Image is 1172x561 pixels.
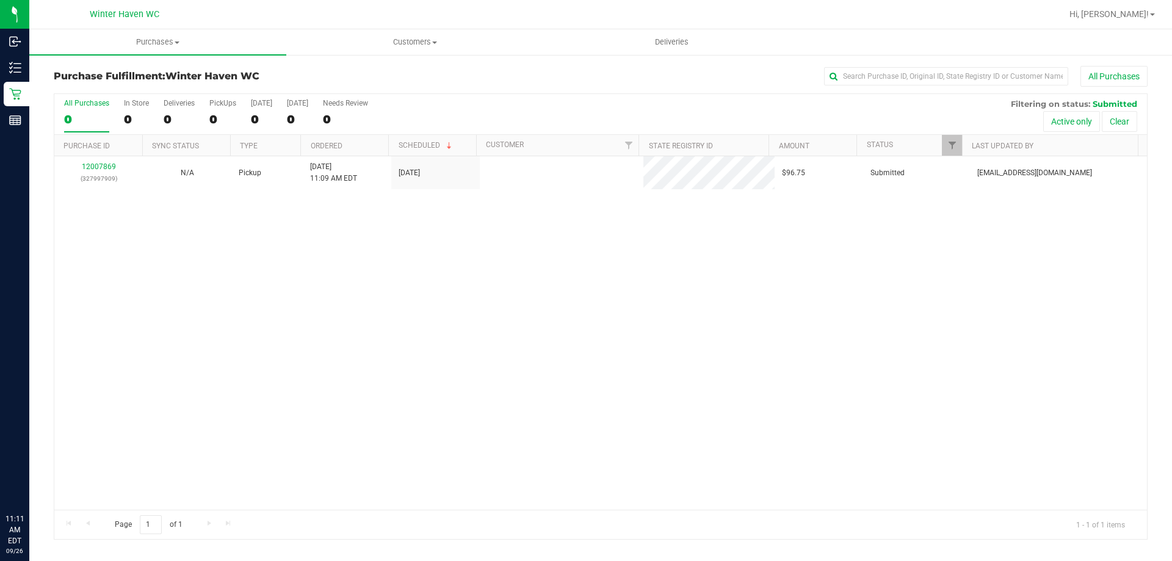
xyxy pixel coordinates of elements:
[90,9,159,20] span: Winter Haven WC
[972,142,1033,150] a: Last Updated By
[251,112,272,126] div: 0
[152,142,199,150] a: Sync Status
[287,112,308,126] div: 0
[399,141,454,150] a: Scheduled
[165,70,259,82] span: Winter Haven WC
[240,142,258,150] a: Type
[486,140,524,149] a: Customer
[29,29,286,55] a: Purchases
[140,515,162,534] input: 1
[36,461,51,476] iframe: Resource center unread badge
[9,62,21,74] inline-svg: Inventory
[287,99,308,107] div: [DATE]
[782,167,805,179] span: $96.75
[310,161,357,184] span: [DATE] 11:09 AM EDT
[1066,515,1135,534] span: 1 - 1 of 1 items
[1011,99,1090,109] span: Filtering on status:
[181,168,194,177] span: Not Applicable
[54,71,418,82] h3: Purchase Fulfillment:
[1069,9,1149,19] span: Hi, [PERSON_NAME]!
[543,29,800,55] a: Deliveries
[618,135,638,156] a: Filter
[824,67,1068,85] input: Search Purchase ID, Original ID, State Registry ID or Customer Name...
[5,513,24,546] p: 11:11 AM EDT
[64,99,109,107] div: All Purchases
[286,29,543,55] a: Customers
[399,167,420,179] span: [DATE]
[5,546,24,556] p: 09/26
[181,167,194,179] button: N/A
[124,112,149,126] div: 0
[239,167,261,179] span: Pickup
[62,173,136,184] p: (327997909)
[124,99,149,107] div: In Store
[104,515,192,534] span: Page of 1
[287,37,543,48] span: Customers
[63,142,110,150] a: Purchase ID
[251,99,272,107] div: [DATE]
[311,142,342,150] a: Ordered
[1093,99,1137,109] span: Submitted
[12,463,49,500] iframe: Resource center
[29,37,286,48] span: Purchases
[209,112,236,126] div: 0
[638,37,705,48] span: Deliveries
[64,112,109,126] div: 0
[649,142,713,150] a: State Registry ID
[1080,66,1148,87] button: All Purchases
[977,167,1092,179] span: [EMAIL_ADDRESS][DOMAIN_NAME]
[1102,111,1137,132] button: Clear
[323,112,368,126] div: 0
[9,114,21,126] inline-svg: Reports
[870,167,905,179] span: Submitted
[82,162,116,171] a: 12007869
[779,142,809,150] a: Amount
[942,135,962,156] a: Filter
[164,112,195,126] div: 0
[9,88,21,100] inline-svg: Retail
[1043,111,1100,132] button: Active only
[323,99,368,107] div: Needs Review
[209,99,236,107] div: PickUps
[164,99,195,107] div: Deliveries
[9,35,21,48] inline-svg: Inbound
[867,140,893,149] a: Status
